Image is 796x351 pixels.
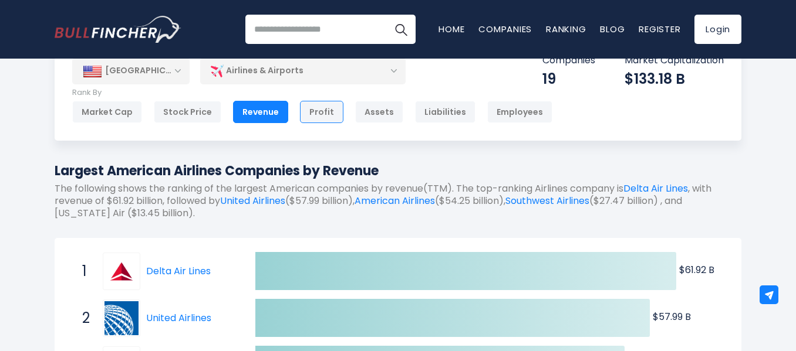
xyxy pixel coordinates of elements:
img: Bullfincher logo [55,16,181,43]
div: Liabilities [415,101,475,123]
div: $133.18 B [625,70,724,88]
a: Companies [478,23,532,35]
a: United Airlines [220,194,285,207]
p: Companies [542,54,595,67]
button: Search [386,15,416,44]
text: $57.99 B [653,310,691,323]
a: Home [439,23,464,35]
a: Southwest Airlines [505,194,589,207]
div: Employees [487,101,552,123]
p: Rank By [72,88,552,98]
span: 2 [76,308,88,328]
a: United Airlines [103,299,146,337]
h1: Largest American Airlines Companies by Revenue [55,161,741,180]
div: Revenue [233,101,288,123]
a: United Airlines [146,311,211,325]
div: 19 [542,70,595,88]
a: American Airlines [355,194,435,207]
a: Register [639,23,680,35]
img: Delta Air Lines [104,254,139,288]
a: Delta Air Lines [146,264,211,278]
div: Profit [300,101,343,123]
span: 1 [76,261,88,281]
a: Delta Air Lines [623,182,688,195]
text: $61.92 B [679,263,714,277]
div: Market Cap [72,101,142,123]
div: [GEOGRAPHIC_DATA] [72,58,190,84]
a: Ranking [546,23,586,35]
img: United Airlines [104,301,139,335]
p: Market Capitalization [625,54,724,67]
div: Airlines & Airports [200,57,406,84]
a: Login [694,15,741,44]
a: Blog [600,23,625,35]
div: Stock Price [154,101,221,123]
div: Assets [355,101,403,123]
a: Delta Air Lines [103,253,146,290]
a: Go to homepage [55,16,181,43]
p: The following shows the ranking of the largest American companies by revenue(TTM). The top-rankin... [55,183,741,219]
